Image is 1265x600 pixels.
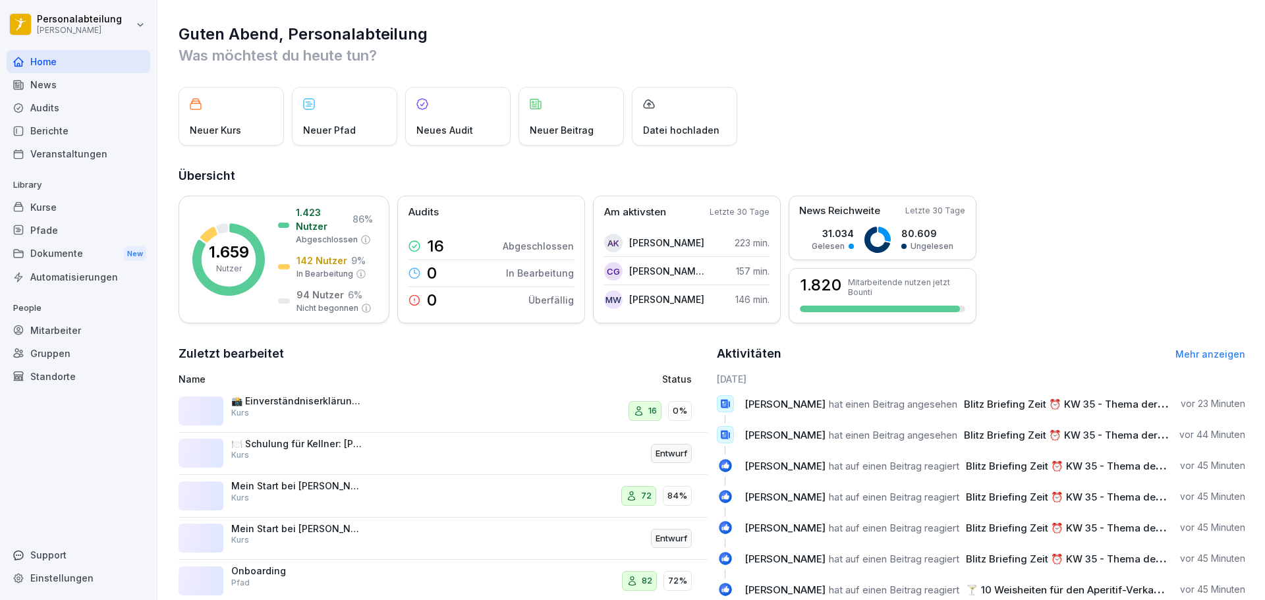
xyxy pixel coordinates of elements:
p: 0 [427,265,437,281]
p: vor 23 Minuten [1181,397,1245,410]
span: [PERSON_NAME] [745,522,826,534]
p: vor 45 Minuten [1180,490,1245,503]
span: Blitz Briefing Zeit ⏰ KW 35 - Thema der Woche: Dips / Saucen [964,429,1264,441]
p: 6 % [348,288,362,302]
a: Mehr anzeigen [1175,348,1245,360]
p: 86 % [352,212,373,226]
p: Mein Start bei [PERSON_NAME] - Personalfragebogen [231,480,363,492]
p: Ungelesen [911,240,953,252]
p: 0 [427,292,437,308]
p: Abgeschlossen [503,239,574,253]
h2: Zuletzt bearbeitet [179,344,708,363]
p: Am aktivsten [604,205,666,220]
p: 80.609 [901,227,953,240]
p: Was möchtest du heute tun? [179,45,1245,66]
p: vor 45 Minuten [1180,459,1245,472]
div: AK [604,234,623,252]
span: [PERSON_NAME] [745,553,826,565]
a: Standorte [7,365,150,388]
p: Name [179,372,510,386]
p: vor 45 Minuten [1180,521,1245,534]
h6: [DATE] [717,372,1246,386]
p: [PERSON_NAME] [629,292,704,306]
div: Kurse [7,196,150,219]
p: Entwurf [656,532,687,545]
p: 72% [668,574,687,587]
p: Gelesen [812,240,845,252]
a: Mitarbeiter [7,319,150,342]
p: vor 45 Minuten [1180,552,1245,565]
p: 82 [642,574,652,587]
p: Letzte 30 Tage [710,206,770,218]
p: Nicht begonnen [296,302,358,314]
p: Letzte 30 Tage [905,205,965,217]
p: 📸 Einverständniserklärung für Foto- und Videonutzung [231,395,363,407]
h2: Aktivitäten [717,344,781,363]
p: 31.034 [812,227,854,240]
p: Library [7,175,150,196]
div: Support [7,543,150,566]
a: Mein Start bei [PERSON_NAME] - PersonalfragebogenKurs7284% [179,475,708,518]
div: New [124,246,146,261]
p: Abgeschlossen [296,234,358,246]
a: Veranstaltungen [7,142,150,165]
span: hat einen Beitrag angesehen [829,429,957,441]
p: Entwurf [656,447,687,460]
p: Neuer Beitrag [530,123,594,137]
a: DokumenteNew [7,242,150,266]
a: 🍽️ Schulung für Kellner: [PERSON_NAME]KursEntwurf [179,433,708,476]
p: Kurs [231,534,249,546]
p: 🍽️ Schulung für Kellner: [PERSON_NAME] [231,438,363,450]
div: Pfade [7,219,150,242]
p: Überfällig [528,293,574,307]
span: hat auf einen Beitrag reagiert [829,553,959,565]
p: Mein Start bei [PERSON_NAME] - Personalfragebogen [231,523,363,535]
p: In Bearbeitung [506,266,574,280]
p: [PERSON_NAME] [37,26,122,35]
p: 223 min. [735,236,770,250]
p: 16 [427,238,444,254]
p: Kurs [231,492,249,504]
p: Status [662,372,692,386]
span: Blitz Briefing Zeit ⏰ KW 35 - Thema der Woche: Dips / Saucen [964,398,1264,410]
p: 0% [673,404,687,418]
p: vor 45 Minuten [1180,583,1245,596]
a: Home [7,50,150,73]
a: Einstellungen [7,566,150,589]
a: 📸 Einverständniserklärung für Foto- und VideonutzungKurs160% [179,390,708,433]
p: 1.659 [209,244,249,260]
h2: Übersicht [179,167,1245,185]
p: 146 min. [735,292,770,306]
p: Datei hochladen [643,123,719,137]
div: Automatisierungen [7,265,150,288]
p: Kurs [231,407,249,419]
p: 142 Nutzer [296,254,347,267]
a: Mein Start bei [PERSON_NAME] - PersonalfragebogenKursEntwurf [179,518,708,560]
div: Berichte [7,119,150,142]
p: 72 [641,489,652,503]
span: [PERSON_NAME] [745,584,826,596]
p: Neues Audit [416,123,473,137]
div: CG [604,262,623,281]
p: 157 min. [736,264,770,278]
p: 1.423 Nutzer [296,205,349,233]
p: Audits [408,205,439,220]
p: Personalabteilung [37,14,122,25]
p: Neuer Pfad [303,123,356,137]
div: News [7,73,150,96]
span: hat einen Beitrag angesehen [829,398,957,410]
p: Nutzer [216,263,242,275]
div: Gruppen [7,342,150,365]
p: In Bearbeitung [296,268,353,280]
a: Audits [7,96,150,119]
span: [PERSON_NAME] [745,491,826,503]
span: hat auf einen Beitrag reagiert [829,460,959,472]
span: [PERSON_NAME] [745,429,826,441]
p: News Reichweite [799,204,880,219]
p: 94 Nutzer [296,288,344,302]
